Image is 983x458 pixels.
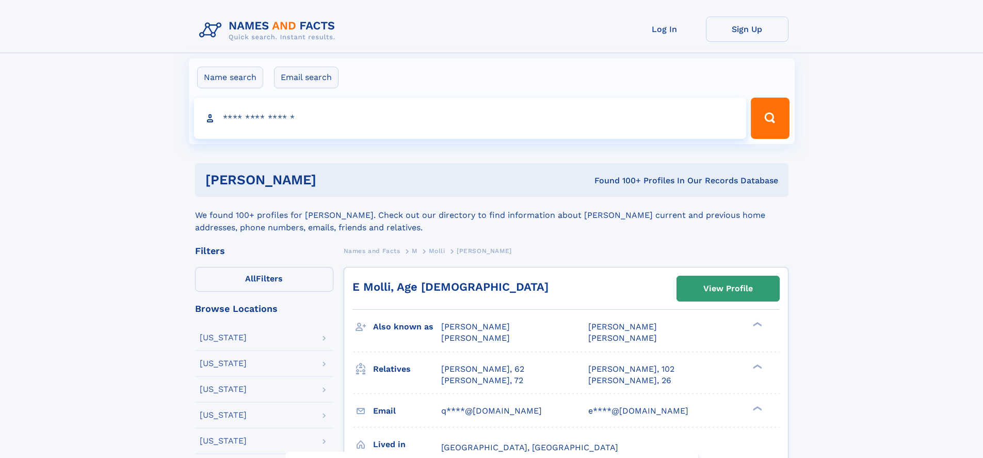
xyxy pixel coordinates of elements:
[441,333,510,343] span: [PERSON_NAME]
[441,364,524,375] a: [PERSON_NAME], 62
[373,318,441,336] h3: Also known as
[623,17,706,42] a: Log In
[677,276,779,301] a: View Profile
[195,17,344,44] img: Logo Names and Facts
[200,411,247,419] div: [US_STATE]
[588,364,674,375] a: [PERSON_NAME], 102
[373,402,441,420] h3: Email
[195,267,333,292] label: Filters
[751,98,789,139] button: Search Button
[195,304,333,313] div: Browse Locations
[197,67,263,88] label: Name search
[441,322,510,331] span: [PERSON_NAME]
[200,359,247,368] div: [US_STATE]
[352,280,549,293] a: E Molli, Age [DEMOGRAPHIC_DATA]
[441,443,618,452] span: [GEOGRAPHIC_DATA], [GEOGRAPHIC_DATA]
[703,277,753,301] div: View Profile
[706,17,788,42] a: Sign Up
[412,244,417,257] a: M
[344,244,400,257] a: Names and Facts
[429,244,445,257] a: Molli
[455,175,778,186] div: Found 100+ Profiles In Our Records Database
[588,375,671,386] a: [PERSON_NAME], 26
[245,274,256,283] span: All
[412,247,417,255] span: M
[205,173,456,186] h1: [PERSON_NAME]
[274,67,339,88] label: Email search
[588,333,657,343] span: [PERSON_NAME]
[457,247,512,255] span: [PERSON_NAME]
[195,197,788,234] div: We found 100+ profiles for [PERSON_NAME]. Check out our directory to find information about [PERS...
[200,385,247,393] div: [US_STATE]
[200,334,247,342] div: [US_STATE]
[750,363,763,370] div: ❯
[441,375,523,386] a: [PERSON_NAME], 72
[373,360,441,378] h3: Relatives
[194,98,747,139] input: search input
[195,246,333,256] div: Filters
[373,436,441,453] h3: Lived in
[200,437,247,445] div: [US_STATE]
[750,321,763,328] div: ❯
[429,247,445,255] span: Molli
[588,322,657,331] span: [PERSON_NAME]
[750,405,763,412] div: ❯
